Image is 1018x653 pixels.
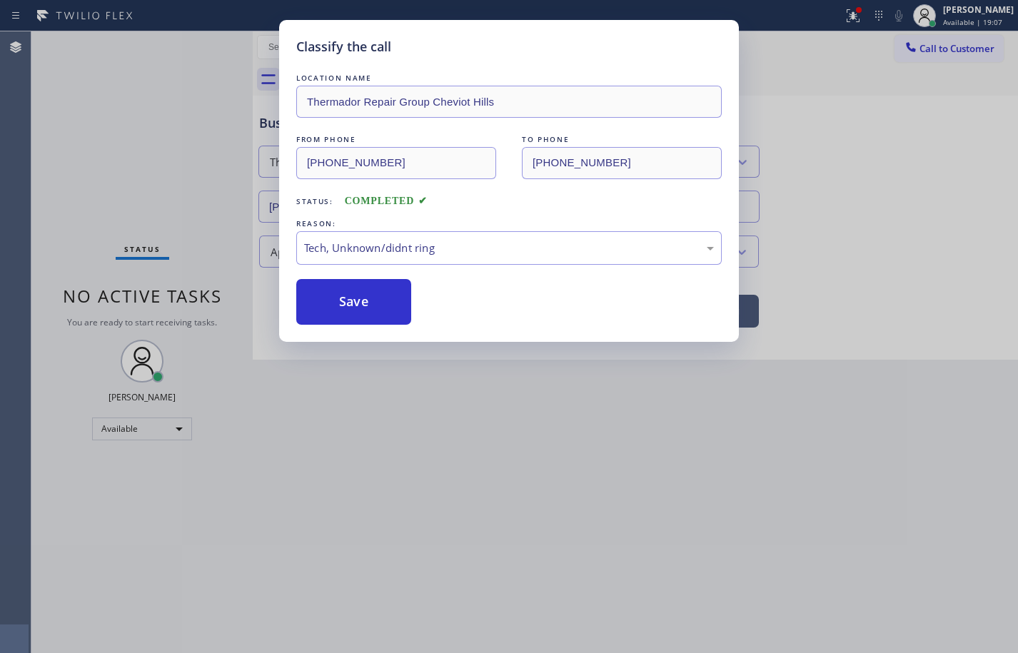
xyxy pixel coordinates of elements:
div: TO PHONE [522,132,722,147]
div: Tech, Unknown/didnt ring [304,240,714,256]
span: Status: [296,196,333,206]
h5: Classify the call [296,37,391,56]
input: To phone [522,147,722,179]
button: Save [296,279,411,325]
div: LOCATION NAME [296,71,722,86]
span: COMPLETED [345,196,428,206]
input: From phone [296,147,496,179]
div: REASON: [296,216,722,231]
div: FROM PHONE [296,132,496,147]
